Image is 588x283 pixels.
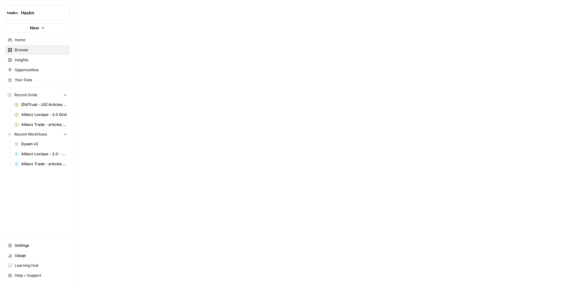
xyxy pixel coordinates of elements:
span: Allianz Trade - articles de blog [21,161,67,167]
span: Recent Grids [14,92,37,98]
span: Opportunities [15,67,67,73]
span: Settings [15,243,67,248]
span: Usage [15,253,67,258]
span: Allianz Trade - articles de blog Grid [21,122,67,127]
a: [DiliTrust - US] Articles de blog 700-1000 mots Grid [12,100,70,110]
button: Recent Workflows [5,130,70,139]
button: New [5,23,70,32]
span: New [30,25,39,31]
img: Haskn Logo [7,7,18,18]
a: Allianz Trade - articles de blog Grid [12,120,70,130]
a: Dyson v3 [12,139,70,149]
a: Allianz Lexique - 2.0 - Emprunteur - août 2025 [12,149,70,159]
span: [DiliTrust - US] Articles de blog 700-1000 mots Grid [21,102,67,107]
span: Your Data [15,77,67,83]
span: Browse [15,47,67,53]
span: Home [15,37,67,43]
span: Haskn [21,10,59,16]
a: Insights [5,55,70,65]
span: Recent Workflows [14,132,47,137]
span: Allianz Lexique - 2.0 - Emprunteur - août 2025 [21,151,67,157]
span: Learning Hub [15,263,67,268]
span: Help + Support [15,273,67,278]
span: Insights [15,57,67,63]
span: Allianz Lexique - 2.0 Grid [21,112,67,117]
a: Usage [5,251,70,261]
a: Allianz Trade - articles de blog [12,159,70,169]
a: Allianz Lexique - 2.0 Grid [12,110,70,120]
button: Workspace: Haskn [5,5,70,21]
a: Browse [5,45,70,55]
button: Recent Grids [5,90,70,100]
button: Help + Support [5,271,70,281]
a: Home [5,35,70,45]
a: Settings [5,241,70,251]
a: Your Data [5,75,70,85]
span: Dyson v3 [21,141,67,147]
a: Learning Hub [5,261,70,271]
a: Opportunities [5,65,70,75]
